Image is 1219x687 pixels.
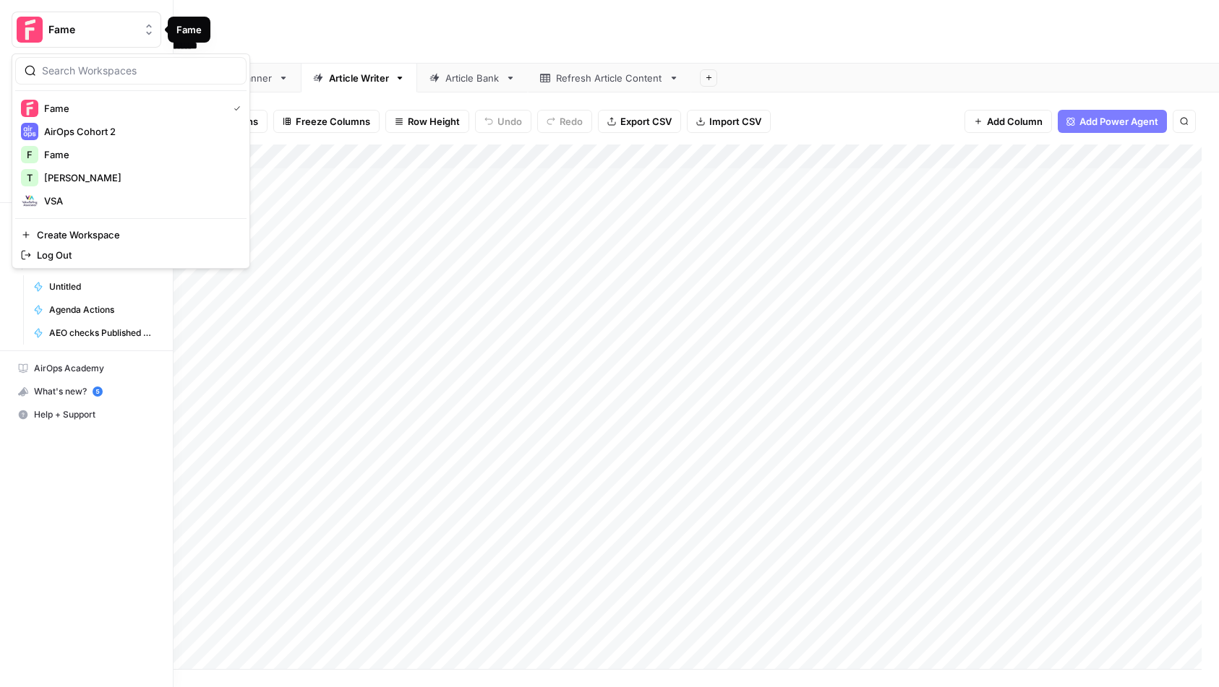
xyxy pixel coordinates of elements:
button: Add Column [964,110,1052,133]
button: Row Height [385,110,469,133]
button: Redo [537,110,592,133]
span: Agenda Actions [49,303,155,316]
span: Fame [48,22,136,37]
div: Article Bank [445,71,500,85]
button: Undo [475,110,531,133]
span: Export CSV [620,114,672,129]
button: Import CSV [687,110,771,133]
a: AEO checks Published Content [27,321,161,345]
button: Freeze Columns [273,110,380,133]
a: Refresh Article Content [528,64,691,92]
img: AirOps Cohort 2 Logo [21,123,38,140]
span: Row Height [408,114,460,129]
span: T [27,170,33,185]
span: Freeze Columns [296,114,370,129]
input: Search Workspaces [42,64,237,78]
a: Article Bank [417,64,528,92]
span: Create Workspace [37,228,235,242]
button: Workspace: Fame [12,12,161,48]
a: 5 [93,386,103,397]
a: Agenda Actions [27,298,161,321]
span: Add Column [987,114,1043,129]
span: Add Power Agent [1079,114,1158,129]
span: Untitled [49,280,155,293]
a: Create Workspace [15,225,247,245]
span: Fame [44,101,222,116]
span: Undo [497,114,522,129]
span: Redo [560,114,583,129]
span: [PERSON_NAME] [44,170,235,185]
span: Import CSV [709,114,761,129]
text: 5 [95,388,99,395]
img: VSA Logo [21,192,38,209]
a: Article Writer [301,64,417,92]
span: VSA [44,194,235,208]
a: Untitled [27,275,161,298]
span: AirOps Cohort 2 [44,124,235,139]
span: Fame [44,147,235,162]
div: Article Writer [329,71,389,85]
div: Fame [176,22,202,37]
button: Export CSV [598,110,681,133]
span: AirOps Academy [34,362,155,375]
img: Fame Logo [21,100,38,117]
span: F [27,147,33,162]
span: Help + Support [34,408,155,421]
button: Add Power Agent [1058,110,1167,133]
a: Log Out [15,245,247,265]
button: Help + Support [12,403,161,426]
button: What's new? 5 [12,380,161,403]
div: What's new? [12,381,161,402]
div: Workspace: Fame [12,53,250,269]
span: AEO checks Published Content [49,327,155,340]
a: AirOps Academy [12,357,161,380]
img: Fame Logo [17,17,43,43]
span: Log Out [37,248,235,262]
div: Refresh Article Content [556,71,663,85]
